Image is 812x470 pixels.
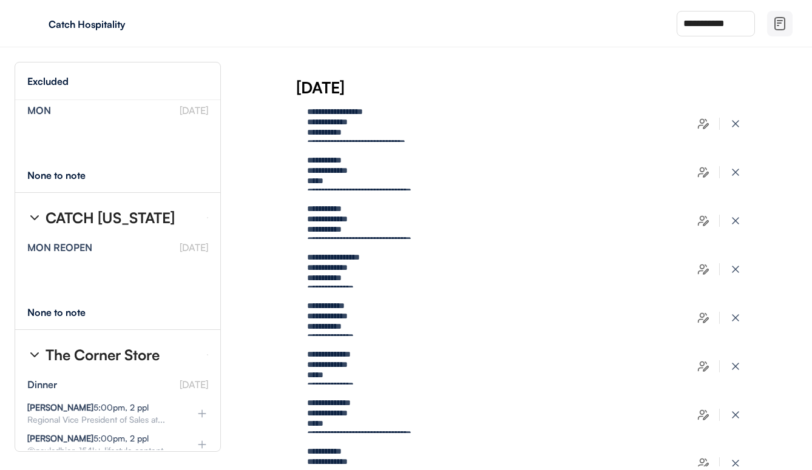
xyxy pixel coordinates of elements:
[180,378,208,391] font: [DATE]
[697,457,709,469] img: users-edit.svg
[773,16,787,31] img: file-02.svg
[697,263,709,275] img: users-edit.svg
[296,76,812,98] div: [DATE]
[27,434,149,443] div: 5:00pm, 2 ppl
[27,433,93,443] strong: [PERSON_NAME]
[27,76,69,86] div: Excluded
[27,106,51,115] div: MON
[180,104,208,116] font: [DATE]
[27,402,93,412] strong: [PERSON_NAME]
[27,446,177,455] div: @pauladhier, 154k+ lifestyle content...
[697,409,709,421] img: users-edit.svg
[27,210,42,225] img: chevron-right%20%281%29.svg
[27,347,42,362] img: chevron-right%20%281%29.svg
[729,263,742,275] img: x-close%20%283%29.svg
[729,360,742,372] img: x-close%20%283%29.svg
[24,14,44,33] img: yH5BAEAAAAALAAAAAABAAEAAAIBRAA7
[27,403,149,412] div: 5:00pm, 2 ppl
[196,438,208,451] img: plus%20%281%29.svg
[46,210,175,225] div: CATCH [US_STATE]
[697,166,709,178] img: users-edit.svg
[27,243,92,252] div: MON REOPEN
[729,215,742,227] img: x-close%20%283%29.svg
[27,380,57,389] div: Dinner
[729,166,742,178] img: x-close%20%283%29.svg
[729,312,742,324] img: x-close%20%283%29.svg
[729,409,742,421] img: x-close%20%283%29.svg
[697,215,709,227] img: users-edit.svg
[27,415,177,424] div: Regional Vice President of Sales at...
[697,360,709,372] img: users-edit.svg
[46,347,160,362] div: The Corner Store
[27,170,108,180] div: None to note
[196,408,208,420] img: plus%20%281%29.svg
[697,312,709,324] img: users-edit.svg
[27,307,108,317] div: None to note
[729,457,742,469] img: x-close%20%283%29.svg
[697,118,709,130] img: users-edit.svg
[729,118,742,130] img: x-close%20%283%29.svg
[180,241,208,253] font: [DATE]
[49,19,201,29] div: Catch Hospitality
